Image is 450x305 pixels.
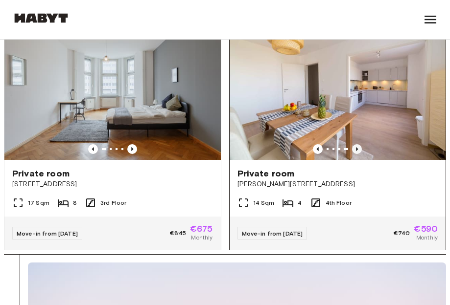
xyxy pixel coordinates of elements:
button: Previous image [127,144,137,154]
span: 8 [73,198,77,207]
span: 4th Floor [326,198,352,207]
span: €845 [170,229,186,238]
span: 17 Sqm [28,198,49,207]
span: 4 [298,198,302,207]
span: Monthly [416,233,438,242]
span: [PERSON_NAME][STREET_ADDRESS] [237,179,438,189]
span: [STREET_ADDRESS] [12,179,213,189]
span: €590 [414,224,438,233]
img: Habyt [12,13,71,23]
a: Previous imagePrevious imagePrivate room[PERSON_NAME][STREET_ADDRESS]14 Sqm44th FloorMove-in from... [229,15,447,250]
span: 3rd Floor [100,198,126,207]
button: Previous image [352,144,362,154]
span: Private room [237,168,295,179]
span: €740 [394,229,410,238]
span: Move-in from [DATE] [17,230,78,237]
img: Marketing picture of unit DE-01-047-07H [4,16,221,159]
span: Move-in from [DATE] [242,230,303,237]
button: Previous image [88,144,98,154]
img: Marketing picture of unit DE-01-007-007-04HF [230,16,446,159]
span: 14 Sqm [253,198,275,207]
button: Previous image [313,144,323,154]
span: €675 [190,224,213,233]
a: Marketing picture of unit DE-01-047-07HPrevious imagePrevious imagePrivate room[STREET_ADDRESS]17... [4,15,221,250]
span: Monthly [191,233,213,242]
span: Private room [12,168,70,179]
